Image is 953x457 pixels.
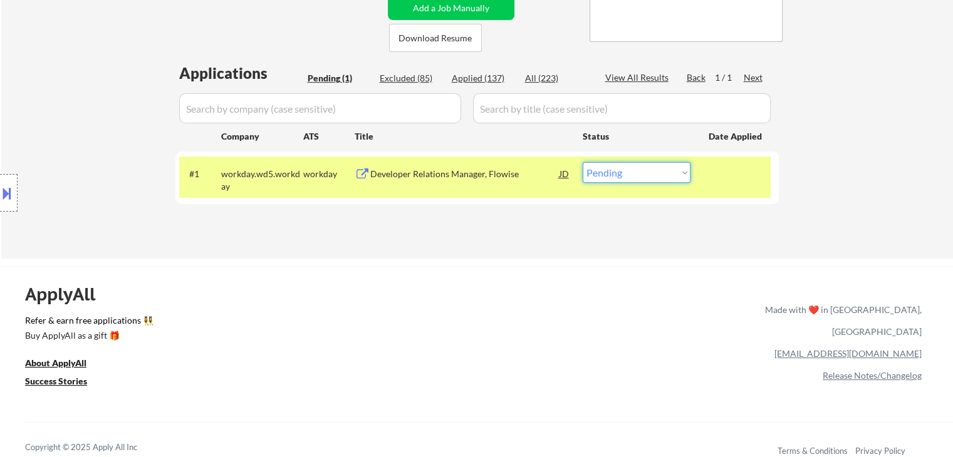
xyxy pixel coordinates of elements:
[855,446,905,456] a: Privacy Policy
[370,168,560,180] div: Developer Relations Manager, Flowise
[25,331,150,340] div: Buy ApplyAll as a gift 🎁
[25,375,104,391] a: Success Stories
[303,130,355,143] div: ATS
[221,168,303,192] div: workday.wd5.workday
[760,299,922,342] div: Made with ❤️ in [GEOGRAPHIC_DATA], [GEOGRAPHIC_DATA]
[774,348,922,359] a: [EMAIL_ADDRESS][DOMAIN_NAME]
[778,446,848,456] a: Terms & Conditions
[303,168,355,180] div: workday
[355,130,571,143] div: Title
[221,130,303,143] div: Company
[25,441,169,454] div: Copyright © 2025 Apply All Inc
[25,376,87,386] u: Success Stories
[389,24,482,52] button: Download Resume
[25,329,150,345] a: Buy ApplyAll as a gift 🎁
[709,130,764,143] div: Date Applied
[715,71,744,84] div: 1 / 1
[583,125,690,147] div: Status
[744,71,764,84] div: Next
[380,72,442,85] div: Excluded (85)
[473,93,771,123] input: Search by title (case sensitive)
[452,72,514,85] div: Applied (137)
[823,370,922,381] a: Release Notes/Changelog
[179,93,461,123] input: Search by company (case sensitive)
[687,71,707,84] div: Back
[525,72,588,85] div: All (223)
[308,72,370,85] div: Pending (1)
[25,316,503,329] a: Refer & earn free applications 👯‍♀️
[558,162,571,185] div: JD
[179,66,303,81] div: Applications
[605,71,672,84] div: View All Results
[25,357,104,372] a: About ApplyAll
[25,357,86,368] u: About ApplyAll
